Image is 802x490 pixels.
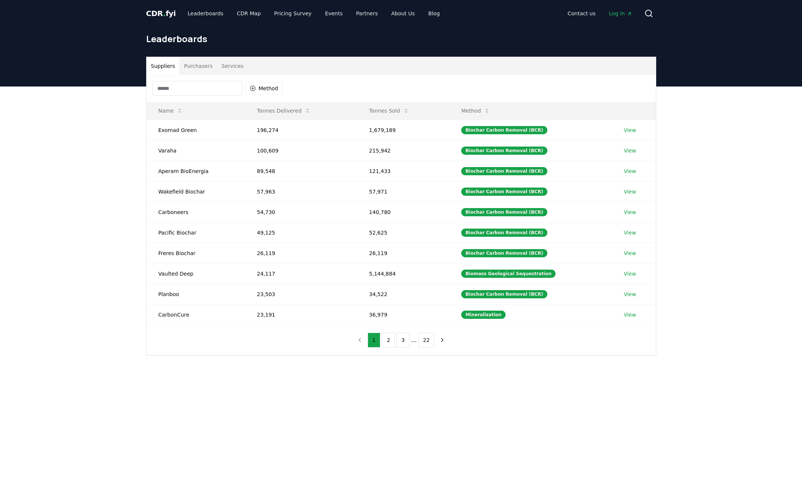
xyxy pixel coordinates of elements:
td: 23,191 [245,304,357,325]
td: 5,144,884 [357,263,450,284]
td: CarbonCure [147,304,245,325]
td: Varaha [147,140,245,161]
a: View [624,270,636,277]
td: 89,548 [245,161,357,181]
div: Mineralization [461,311,506,319]
button: Tonnes Sold [363,103,415,118]
td: Exomad Green [147,120,245,140]
button: Method [455,103,496,118]
td: 36,979 [357,304,450,325]
a: Log in [603,7,638,20]
div: Biochar Carbon Removal (BCR) [461,188,547,196]
td: 121,433 [357,161,450,181]
a: View [624,126,636,134]
a: Partners [350,7,384,20]
span: CDR fyi [146,9,176,18]
a: Contact us [562,7,601,20]
td: 34,522 [357,284,450,304]
a: View [624,311,636,318]
a: View [624,208,636,216]
td: 57,971 [357,181,450,202]
td: 215,942 [357,140,450,161]
td: 1,679,189 [357,120,450,140]
td: 140,780 [357,202,450,222]
td: Wakefield Biochar [147,181,245,202]
a: CDR.fyi [146,8,176,19]
button: Name [152,103,189,118]
button: Method [245,82,283,94]
a: View [624,290,636,298]
td: 24,117 [245,263,357,284]
td: 100,609 [245,140,357,161]
a: Leaderboards [182,7,229,20]
a: View [624,167,636,175]
td: 49,125 [245,222,357,243]
div: Biochar Carbon Removal (BCR) [461,147,547,155]
a: View [624,188,636,195]
div: Biochar Carbon Removal (BCR) [461,229,547,237]
button: Tonnes Delivered [251,103,317,118]
span: Log in [609,10,632,17]
div: Biomass Geological Sequestration [461,270,556,278]
div: Biochar Carbon Removal (BCR) [461,249,547,257]
button: Purchasers [179,57,217,75]
div: Biochar Carbon Removal (BCR) [461,290,547,298]
button: 2 [382,333,395,348]
button: 1 [368,333,381,348]
nav: Main [182,7,446,20]
button: next page [436,333,449,348]
a: Events [319,7,349,20]
a: View [624,229,636,236]
td: 196,274 [245,120,357,140]
button: Services [217,57,248,75]
a: About Us [385,7,421,20]
div: Biochar Carbon Removal (BCR) [461,208,547,216]
td: Pacific Biochar [147,222,245,243]
td: Planboo [147,284,245,304]
a: View [624,249,636,257]
a: Pricing Survey [268,7,317,20]
td: Carboneers [147,202,245,222]
a: Blog [422,7,446,20]
h1: Leaderboards [146,33,656,45]
button: Suppliers [147,57,180,75]
span: . [163,9,166,18]
div: Biochar Carbon Removal (BCR) [461,126,547,134]
td: 57,963 [245,181,357,202]
button: 3 [396,333,409,348]
td: 54,730 [245,202,357,222]
a: CDR Map [231,7,267,20]
td: Aperam BioEnergia [147,161,245,181]
li: ... [411,336,416,345]
td: 52,625 [357,222,450,243]
div: Biochar Carbon Removal (BCR) [461,167,547,175]
td: Freres Biochar [147,243,245,263]
a: View [624,147,636,154]
td: 23,503 [245,284,357,304]
td: 26,119 [245,243,357,263]
button: 22 [418,333,435,348]
td: 26,119 [357,243,450,263]
nav: Main [562,7,638,20]
td: Vaulted Deep [147,263,245,284]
